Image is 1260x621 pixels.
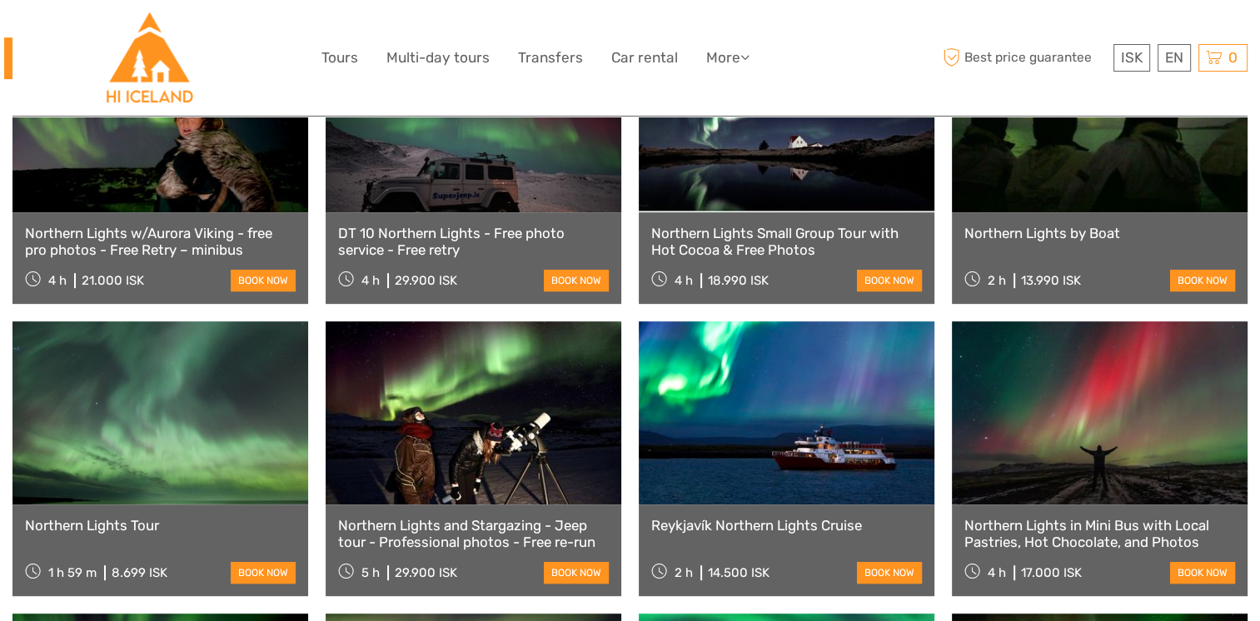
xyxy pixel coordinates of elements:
[611,46,678,70] a: Car rental
[4,37,62,79] div: BEST SELLER
[1170,270,1235,291] a: book now
[25,225,296,259] a: Northern Lights w/Aurora Viking - free pro photos - Free Retry – minibus
[518,46,583,70] a: Transfers
[857,562,922,584] a: book now
[395,273,457,288] div: 29.900 ISK
[1021,273,1081,288] div: 13.990 ISK
[395,565,457,580] div: 29.900 ISK
[192,26,212,46] button: Open LiveChat chat widget
[675,273,693,288] span: 4 h
[82,273,144,288] div: 21.000 ISK
[1021,565,1082,580] div: 17.000 ISK
[231,562,296,584] a: book now
[386,46,490,70] a: Multi-day tours
[231,270,296,291] a: book now
[857,270,922,291] a: book now
[675,565,693,580] span: 2 h
[651,225,922,259] a: Northern Lights Small Group Tour with Hot Cocoa & Free Photos
[338,517,609,551] a: Northern Lights and Stargazing - Jeep tour - Professional photos - Free re-run
[361,565,380,580] span: 5 h
[964,517,1235,551] a: Northern Lights in Mini Bus with Local Pastries, Hot Chocolate, and Photos
[988,273,1006,288] span: 2 h
[338,225,609,259] a: DT 10 Northern Lights - Free photo service - Free retry
[544,270,609,291] a: book now
[988,565,1006,580] span: 4 h
[964,225,1235,241] a: Northern Lights by Boat
[939,44,1109,72] span: Best price guarantee
[1170,562,1235,584] a: book now
[651,517,922,534] a: Reykjavík Northern Lights Cruise
[48,273,67,288] span: 4 h
[23,29,188,42] p: We're away right now. Please check back later!
[706,46,750,70] a: More
[361,273,380,288] span: 4 h
[1158,44,1191,72] div: EN
[104,12,195,103] img: Hostelling International
[708,273,769,288] div: 18.990 ISK
[321,46,358,70] a: Tours
[1226,49,1240,66] span: 0
[1121,49,1143,66] span: ISK
[544,562,609,584] a: book now
[112,565,167,580] div: 8.699 ISK
[48,565,97,580] span: 1 h 59 m
[708,565,769,580] div: 14.500 ISK
[25,517,296,534] a: Northern Lights Tour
